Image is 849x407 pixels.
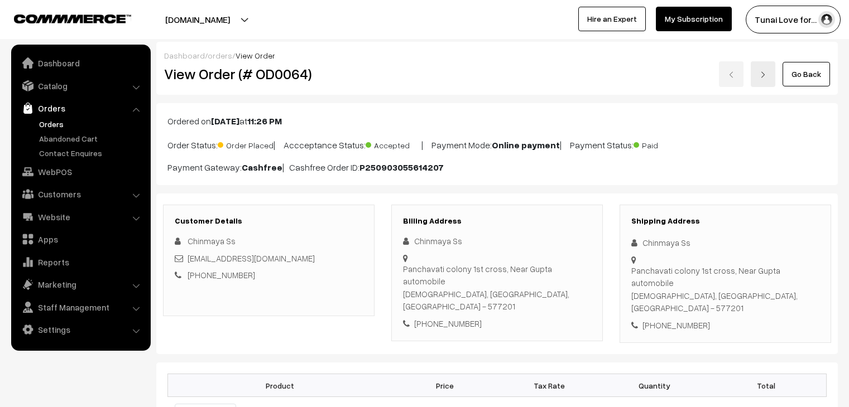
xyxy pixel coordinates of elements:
a: Dashboard [164,51,205,60]
a: Hire an Expert [578,7,646,31]
b: Cashfree [242,162,282,173]
a: Orders [14,98,147,118]
h3: Shipping Address [631,216,819,226]
h3: Billing Address [403,216,591,226]
div: Chinmaya Ss [631,236,819,249]
h2: View Order (# OD0064) [164,65,375,83]
span: View Order [236,51,275,60]
h3: Customer Details [175,216,363,226]
a: orders [208,51,232,60]
div: [PHONE_NUMBER] [631,319,819,332]
img: user [818,11,835,28]
a: Settings [14,319,147,340]
img: COMMMERCE [14,14,131,23]
a: Catalog [14,76,147,96]
th: Product [168,374,392,397]
span: Paid [634,137,689,151]
a: Reports [14,252,147,272]
a: Staff Management [14,297,147,317]
b: Online payment [492,139,560,151]
button: [DOMAIN_NAME] [126,6,269,33]
th: Total [707,374,827,397]
a: Orders [36,118,147,130]
p: Payment Gateway: | Cashfree Order ID: [167,161,827,174]
a: [PHONE_NUMBER] [188,270,255,280]
span: Accepted [366,137,421,151]
a: Apps [14,229,147,249]
a: Contact Enquires [36,147,147,159]
a: Dashboard [14,53,147,73]
div: Chinmaya Ss [403,235,591,248]
b: [DATE] [211,115,239,127]
a: WebPOS [14,162,147,182]
span: Order Placed [218,137,274,151]
a: Customers [14,184,147,204]
a: Go Back [783,62,830,86]
a: My Subscription [656,7,732,31]
b: 11:26 PM [247,115,282,127]
p: Ordered on at [167,114,827,128]
a: [EMAIL_ADDRESS][DOMAIN_NAME] [188,253,315,263]
a: Marketing [14,274,147,294]
a: COMMMERCE [14,11,112,25]
img: right-arrow.png [760,71,766,78]
div: [PHONE_NUMBER] [403,317,591,330]
a: Website [14,207,147,227]
div: Panchavati colony 1st cross, Near Gupta automobile [DEMOGRAPHIC_DATA], [GEOGRAPHIC_DATA], [GEOGRA... [631,264,819,314]
th: Price [392,374,497,397]
div: / / [164,50,830,61]
b: P250903055614207 [359,162,444,173]
th: Quantity [602,374,707,397]
th: Tax Rate [497,374,602,397]
button: Tunai Love for… [746,6,841,33]
a: Abandoned Cart [36,133,147,144]
p: Order Status: | Accceptance Status: | Payment Mode: | Payment Status: [167,137,827,152]
span: Chinmaya Ss [188,236,236,246]
div: Panchavati colony 1st cross, Near Gupta automobile [DEMOGRAPHIC_DATA], [GEOGRAPHIC_DATA], [GEOGRA... [403,263,591,313]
